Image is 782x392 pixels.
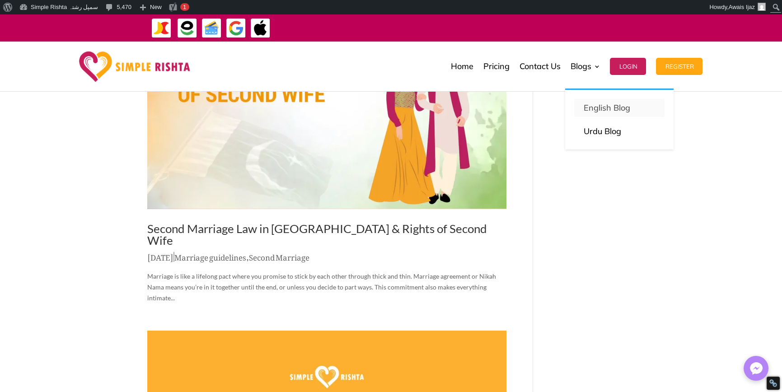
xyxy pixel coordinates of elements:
[729,4,755,10] span: Awais Ijaz
[177,18,197,38] img: EasyPaisa-icon
[747,359,765,378] img: Messenger
[574,99,665,117] a: English Blog
[147,251,506,268] p: | ,
[250,18,271,38] img: ApplePay-icon
[147,7,506,209] img: Second Marriage Law in Pakistan & Rights of Second Wife
[570,44,600,89] a: Blogs
[656,58,702,75] button: Register
[147,221,487,247] a: Second Marriage Law in [GEOGRAPHIC_DATA] & Rights of Second Wife
[151,18,172,38] img: JazzCash-icon
[450,44,473,89] a: Home
[610,44,646,89] a: Login
[574,122,665,140] a: Urdu Blog
[174,246,246,265] a: Marriage guidelines
[483,44,509,89] a: Pricing
[656,44,702,89] a: Register
[201,18,222,38] img: Credit Cards
[183,4,186,10] span: 1
[147,7,506,303] article: Marriage is like a lifelong pact where you promise to stick by each other through thick and thin....
[769,379,777,387] div: Restore Info Box &#10;&#10;NoFollow Info:&#10; META-Robots NoFollow: &#09;false&#10; META-Robots ...
[519,44,560,89] a: Contact Us
[226,18,246,38] img: GooglePay-icon
[610,58,646,75] button: Login
[249,246,309,265] a: Second Marriage
[583,102,656,114] p: English Blog
[147,246,173,265] span: [DATE]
